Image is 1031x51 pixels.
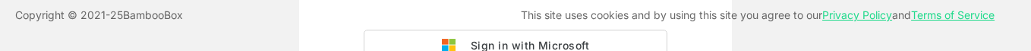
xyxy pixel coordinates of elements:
[521,6,995,24] p: This site uses cookies and by using this site you agree to our and
[822,8,892,21] a: Privacy Policy
[911,8,995,21] a: Terms of Service
[15,6,183,24] p: Copyright © 2021- 25 BambooBox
